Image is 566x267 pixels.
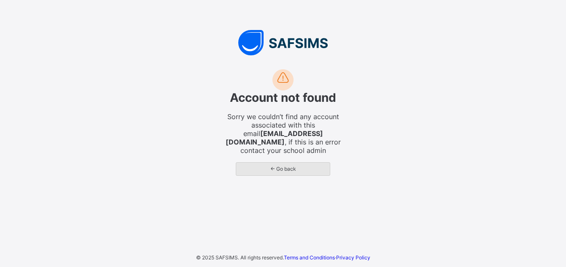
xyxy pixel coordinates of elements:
strong: [EMAIL_ADDRESS][DOMAIN_NAME] [226,129,323,146]
span: © 2025 SAFSIMS. All rights reserved. [196,254,284,261]
span: · [284,254,370,261]
a: Terms and Conditions [284,254,335,261]
span: Account not found [230,90,336,105]
span: ← Go back [243,166,323,172]
img: SAFSIMS Logo [156,30,410,55]
span: Sorry we couldn’t find any account associated with this email , if this is an error contact your ... [224,112,342,155]
a: Privacy Policy [336,254,370,261]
